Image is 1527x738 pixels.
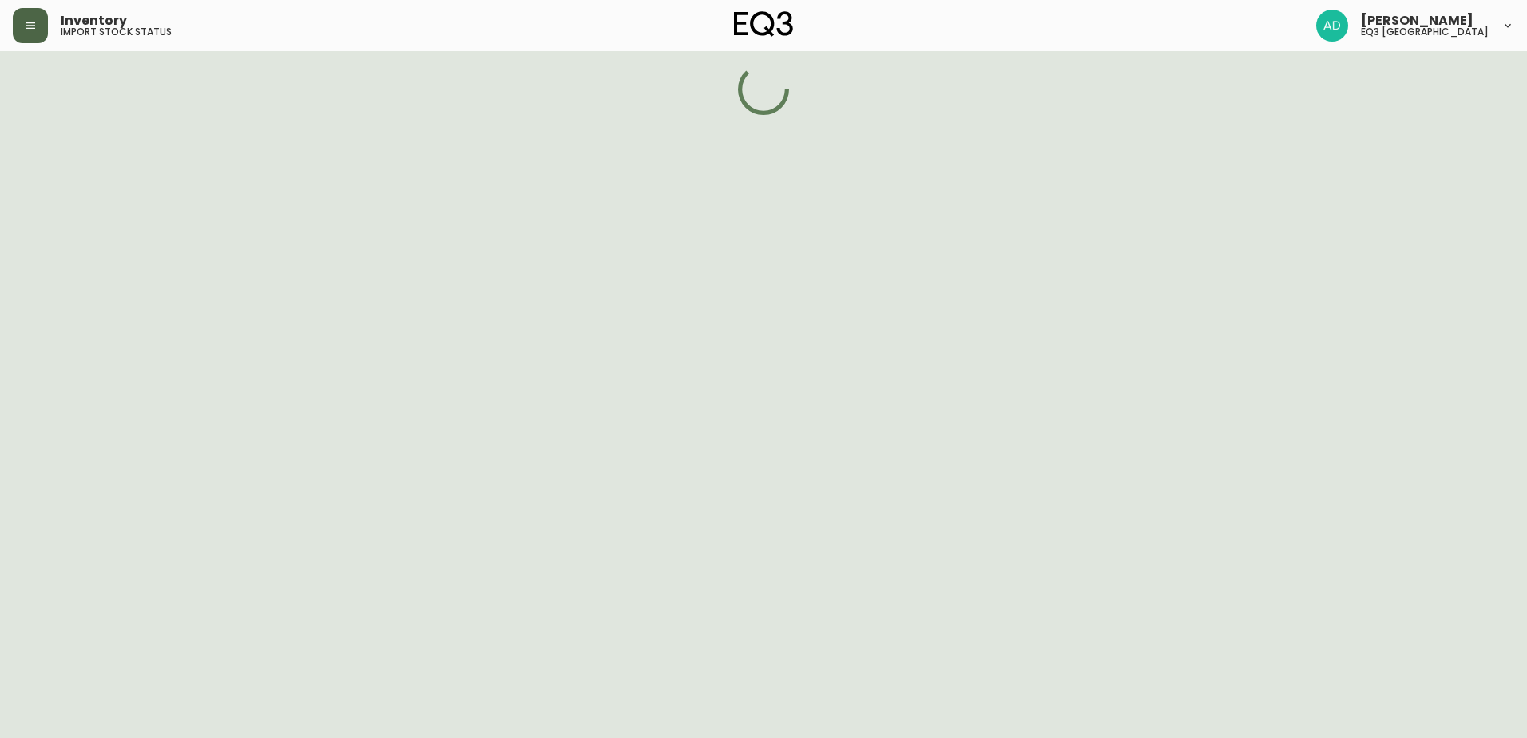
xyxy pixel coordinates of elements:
h5: import stock status [61,27,172,37]
span: [PERSON_NAME] [1361,14,1473,27]
img: 308eed972967e97254d70fe596219f44 [1316,10,1348,42]
h5: eq3 [GEOGRAPHIC_DATA] [1361,27,1489,37]
img: logo [734,11,793,37]
span: Inventory [61,14,127,27]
